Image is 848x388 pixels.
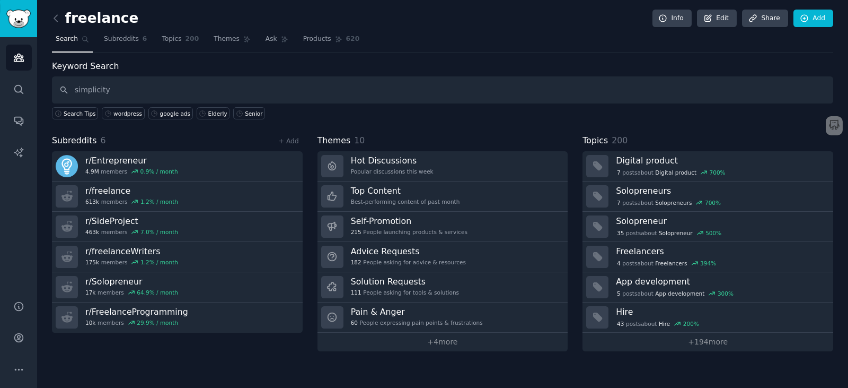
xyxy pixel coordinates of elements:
label: Keyword Search [52,61,119,71]
div: members [85,289,178,296]
div: members [85,319,188,326]
h3: r/ Solopreneur [85,276,178,287]
button: Search Tips [52,107,98,119]
span: Hire [659,320,670,327]
span: 17k [85,289,95,296]
span: 215 [351,228,361,236]
h3: Pain & Anger [351,306,483,317]
div: 64.9 % / month [137,289,178,296]
div: members [85,258,178,266]
h3: Solopreneurs [616,185,826,196]
span: 7 [617,169,621,176]
div: 200 % [683,320,699,327]
img: GummySearch logo [6,10,31,28]
span: Ask [266,35,277,44]
a: r/Solopreneur17kmembers64.9% / month [52,272,303,303]
h3: r/ freelanceWriters [85,246,178,257]
a: Solution Requests111People asking for tools & solutions [317,272,568,303]
h3: Hire [616,306,826,317]
a: Hot DiscussionsPopular discussions this week [317,151,568,182]
h3: Advice Requests [351,246,466,257]
a: Solopreneur35postsaboutSolopreneur500% [582,212,833,242]
h2: freelance [52,10,138,27]
div: 700 % [710,169,726,176]
div: post s about [616,168,726,177]
div: Popular discussions this week [351,168,434,175]
span: 43 [617,320,624,327]
a: wordpress [102,107,144,119]
span: 6 [101,135,106,145]
a: Share [742,10,788,28]
a: Hire43postsaboutHire200% [582,303,833,333]
span: 5 [617,290,621,297]
a: Advice Requests182People asking for advice & resources [317,242,568,272]
span: 7 [617,199,621,206]
div: Elderly [208,110,227,117]
span: 111 [351,289,361,296]
div: 394 % [700,260,716,267]
div: members [85,228,178,236]
span: 4 [617,260,621,267]
div: 1.2 % / month [140,258,178,266]
a: Info [652,10,692,28]
span: 175k [85,258,99,266]
div: members [85,198,178,205]
a: + Add [279,137,299,145]
h3: Digital product [616,155,826,166]
span: Topics [162,35,181,44]
a: Ask [262,31,292,53]
h3: Self-Promotion [351,215,467,227]
div: 29.9 % / month [137,319,178,326]
h3: r/ freelance [85,185,178,196]
input: Keyword search in audience [52,76,833,104]
div: google ads [160,110,190,117]
a: App development5postsaboutApp development300% [582,272,833,303]
a: +194more [582,333,833,351]
a: r/Entrepreneur4.9Mmembers0.9% / month [52,151,303,182]
span: App development [655,290,704,297]
div: 700 % [705,199,721,206]
h3: Top Content [351,185,460,196]
span: Search [56,35,78,44]
span: Themes [214,35,240,44]
span: 200 [185,35,199,44]
a: Digital product7postsaboutDigital product700% [582,151,833,182]
span: 10 [354,135,365,145]
span: 182 [351,258,361,266]
a: Search [52,31,93,53]
h3: r/ Entrepreneur [85,155,178,166]
a: r/freelanceWriters175kmembers1.2% / month [52,242,303,272]
h3: App development [616,276,826,287]
div: 7.0 % / month [140,228,178,236]
span: Solopreneur [659,229,693,237]
h3: Hot Discussions [351,155,434,166]
div: Senior [245,110,262,117]
span: 463k [85,228,99,236]
a: Add [793,10,833,28]
a: Self-Promotion215People launching products & services [317,212,568,242]
div: post s about [616,319,700,329]
div: 300 % [718,290,734,297]
div: post s about [616,258,717,268]
div: People expressing pain points & frustrations [351,319,483,326]
span: 4.9M [85,168,99,175]
h3: r/ SideProject [85,215,178,227]
div: members [85,168,178,175]
div: People asking for tools & solutions [351,289,459,296]
a: r/freelance613kmembers1.2% / month [52,182,303,212]
a: Subreddits6 [100,31,151,53]
a: google ads [148,107,193,119]
span: Products [303,35,331,44]
div: Best-performing content of past month [351,198,460,205]
div: post s about [616,228,722,238]
span: Digital product [655,169,696,176]
div: 0.9 % / month [140,168,178,175]
a: Elderly [197,107,230,119]
a: r/SideProject463kmembers7.0% / month [52,212,303,242]
div: 500 % [705,229,721,237]
span: 613k [85,198,99,205]
div: post s about [616,289,734,298]
a: Pain & Anger60People expressing pain points & frustrations [317,303,568,333]
div: post s about [616,198,721,208]
span: 620 [346,35,360,44]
